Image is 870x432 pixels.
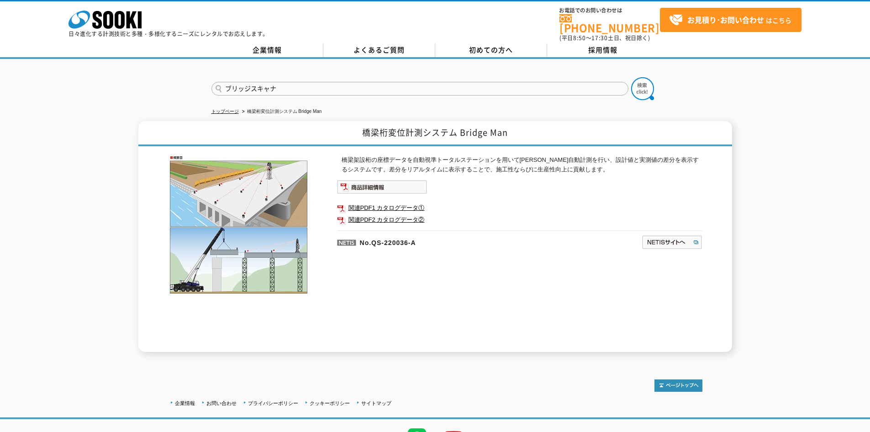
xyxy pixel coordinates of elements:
strong: お見積り･お問い合わせ [687,14,764,25]
span: 初めての方へ [469,45,513,55]
span: 8:50 [573,34,586,42]
img: btn_search.png [631,77,654,100]
p: 日々進化する計測技術と多種・多様化するニーズにレンタルでお応えします。 [69,31,269,37]
a: プライバシーポリシー [248,400,298,406]
li: 橋梁桁変位計測システム Bridge Man [240,107,322,117]
a: 関連PDF1 カタログデータ① [337,202,702,214]
a: 商品詳細情報システム [337,186,427,192]
span: 17:30 [591,34,608,42]
a: 初めての方へ [435,43,547,57]
h1: 橋梁桁変位計測システム Bridge Man [138,121,732,146]
a: サイトマップ [361,400,391,406]
a: お見積り･お問い合わせはこちら [660,8,801,32]
a: 採用情報 [547,43,659,57]
p: No.QS-220036-A [337,230,554,252]
a: お問い合わせ [206,400,237,406]
a: 関連PDF2 カタログデータ② [337,214,702,226]
span: (平日 ～ 土日、祝日除く) [559,34,650,42]
p: 橋梁架設桁の座標データを自動視準トータルステーションを用いて[PERSON_NAME]自動計測を行い、設計値と実測値の差分を表示するシステムです。差分をリアルタイムに表示することで、施工性ならび... [342,155,702,175]
img: 橋梁桁変位計測システム Bridge Man [168,155,310,294]
a: 企業情報 [211,43,323,57]
a: [PHONE_NUMBER] [559,14,660,33]
img: トップページへ [654,379,702,392]
img: NETISサイトへ [642,235,702,250]
input: 商品名、型式、NETIS番号を入力してください [211,82,628,96]
a: 企業情報 [175,400,195,406]
img: 商品詳細情報システム [337,180,427,194]
a: トップページ [211,109,239,114]
a: クッキーポリシー [310,400,350,406]
span: はこちら [669,13,791,27]
span: お電話でのお問い合わせは [559,8,660,13]
a: よくあるご質問 [323,43,435,57]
